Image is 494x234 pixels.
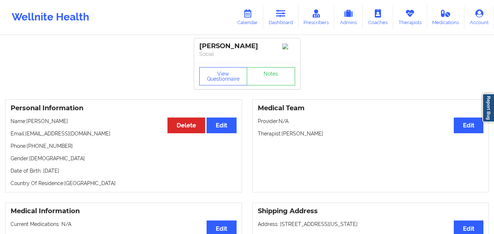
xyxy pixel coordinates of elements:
[247,67,295,85] a: Notes
[11,155,237,162] p: Gender: [DEMOGRAPHIC_DATA]
[11,207,237,215] h3: Medical Information
[199,42,295,50] div: [PERSON_NAME]
[11,220,237,228] p: Current Medications: N/A
[167,118,205,133] button: Delete
[207,118,236,133] button: Edit
[258,207,484,215] h3: Shipping Address
[282,43,295,49] img: Image%2Fplaceholer-image.png
[482,93,494,122] a: Report Bug
[454,118,483,133] button: Edit
[11,130,237,137] p: Email: [EMAIL_ADDRESS][DOMAIN_NAME]
[11,104,237,112] h3: Personal Information
[464,5,494,29] a: Account
[11,167,237,174] p: Date of Birth: [DATE]
[258,130,484,137] p: Therapist: [PERSON_NAME]
[199,50,295,58] p: Social
[11,180,237,187] p: Country Of Residence: [GEOGRAPHIC_DATA]
[11,118,237,125] p: Name: [PERSON_NAME]
[11,142,237,150] p: Phone: [PHONE_NUMBER]
[298,5,335,29] a: Prescribers
[258,104,484,112] h3: Medical Team
[199,67,248,85] button: View Questionnaire
[258,118,484,125] p: Provider: N/A
[363,5,393,29] a: Coaches
[258,220,484,228] p: Address: [STREET_ADDRESS][US_STATE]
[263,5,298,29] a: Dashboard
[232,5,263,29] a: Calendar
[334,5,363,29] a: Admins
[427,5,465,29] a: Medications
[393,5,427,29] a: Therapists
